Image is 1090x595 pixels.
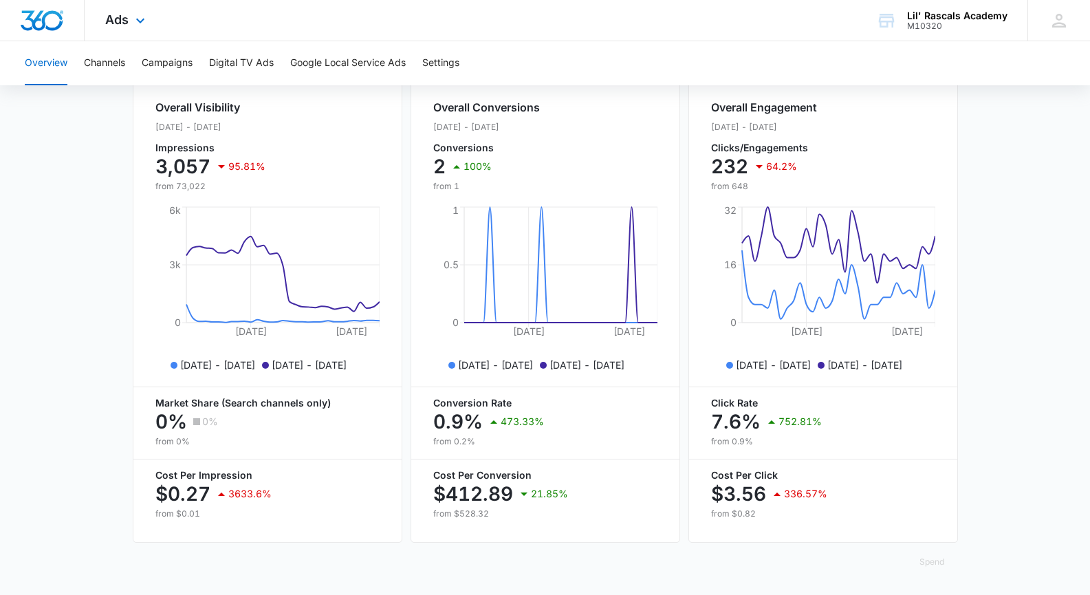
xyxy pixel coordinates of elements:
p: from 73,022 [155,180,265,193]
tspan: [DATE] [512,325,544,337]
p: [DATE] - [DATE] [272,358,347,372]
p: [DATE] - [DATE] [711,121,817,133]
h2: Overall Visibility [155,99,265,116]
p: from 648 [711,180,817,193]
h2: Overall Engagement [711,99,817,116]
p: 336.57% [784,489,827,499]
p: Impressions [155,143,265,153]
p: 752.81% [778,417,822,426]
p: $3.56 [711,483,766,505]
p: from 0% [155,435,380,448]
p: Cost Per Conversion [433,470,657,480]
p: Conversions [433,143,540,153]
button: Overview [25,41,67,85]
p: from $0.01 [155,508,380,520]
p: [DATE] - [DATE] [736,358,811,372]
tspan: 1 [453,204,459,216]
p: 95.81% [228,162,265,171]
p: 3,057 [155,155,210,177]
p: 100% [464,162,492,171]
tspan: 0 [730,316,737,328]
p: 2 [433,155,446,177]
p: 0.9% [433,411,483,433]
p: 232 [711,155,748,177]
p: Click Rate [711,398,935,408]
p: 473.33% [501,417,544,426]
p: Cost Per Click [711,470,935,480]
tspan: 3k [169,259,181,270]
tspan: 32 [724,204,737,216]
p: $412.89 [433,483,513,505]
tspan: [DATE] [891,325,922,337]
button: Google Local Service Ads [290,41,406,85]
button: Channels [84,41,125,85]
button: Spend [906,545,958,578]
p: 3633.6% [228,489,272,499]
tspan: [DATE] [790,325,822,337]
button: Digital TV Ads [209,41,274,85]
p: Conversion Rate [433,398,657,408]
p: [DATE] - [DATE] [180,358,255,372]
p: Cost Per Impression [155,470,380,480]
p: [DATE] - [DATE] [433,121,540,133]
p: 7.6% [711,411,761,433]
p: Clicks/Engagements [711,143,817,153]
p: $0.27 [155,483,210,505]
p: 21.85% [531,489,568,499]
div: account name [907,10,1007,21]
p: Market Share (Search channels only) [155,398,380,408]
h2: Overall Conversions [433,99,540,116]
tspan: 0 [453,316,459,328]
p: 0% [155,411,187,433]
p: [DATE] - [DATE] [155,121,265,133]
p: [DATE] - [DATE] [549,358,624,372]
p: 0% [202,417,218,426]
div: account id [907,21,1007,31]
p: from 0.2% [433,435,657,448]
p: from 0.9% [711,435,935,448]
p: from 1 [433,180,540,193]
p: 64.2% [766,162,797,171]
p: [DATE] - [DATE] [458,358,533,372]
p: from $0.82 [711,508,935,520]
span: Ads [105,12,129,27]
tspan: [DATE] [613,325,644,337]
p: from $528.32 [433,508,657,520]
tspan: 6k [169,204,181,216]
tspan: 16 [724,259,737,270]
p: [DATE] - [DATE] [827,358,902,372]
tspan: 0 [175,316,181,328]
button: Settings [422,41,459,85]
tspan: [DATE] [235,325,266,337]
tspan: 0.5 [444,259,459,270]
tspan: [DATE] [335,325,367,337]
button: Campaigns [142,41,193,85]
